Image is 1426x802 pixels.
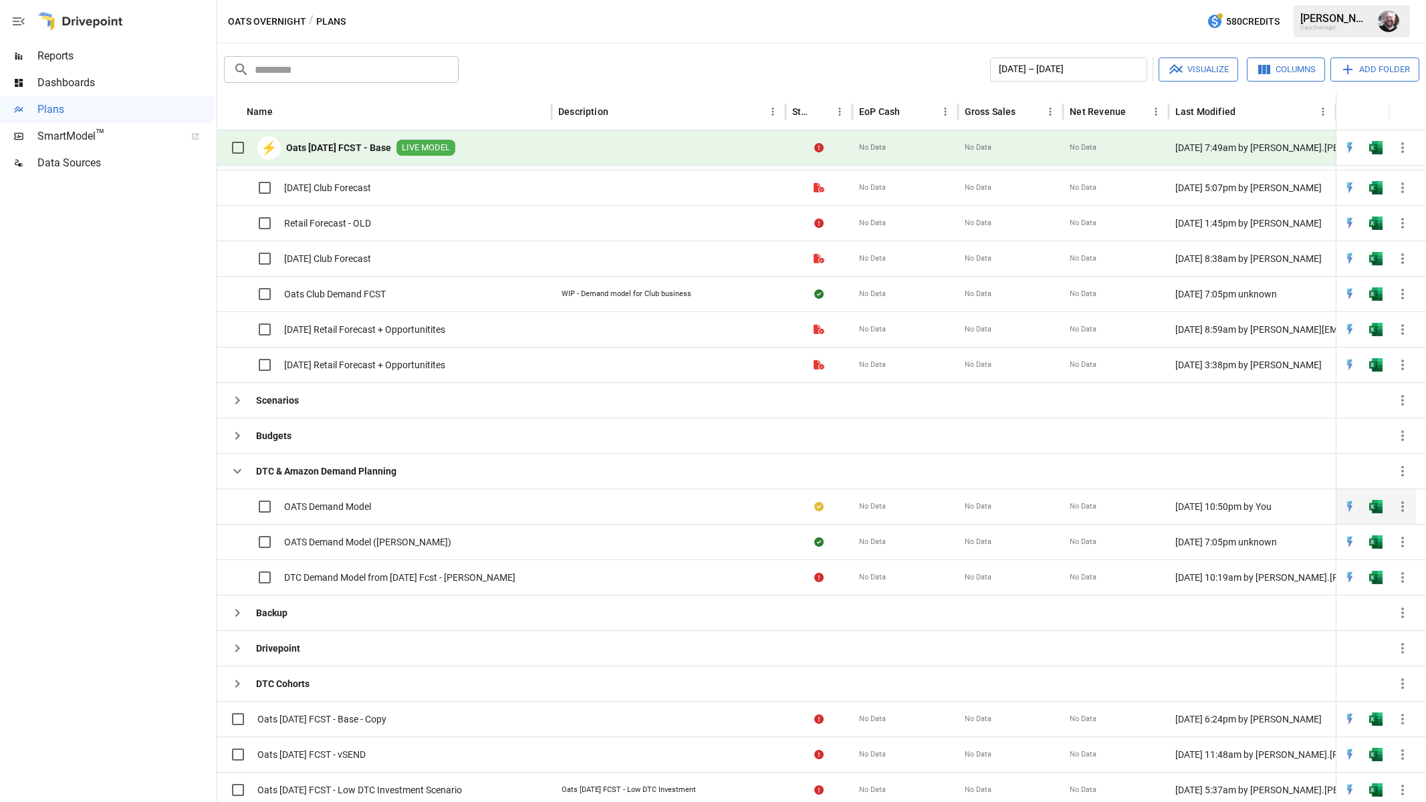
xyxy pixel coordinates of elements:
span: Reports [37,48,214,64]
span: ™ [96,126,105,143]
div: Open in Excel [1369,287,1383,301]
img: quick-edit-flash.b8aec18c.svg [1343,287,1356,301]
span: No Data [1070,182,1096,193]
button: Status column menu [830,102,849,121]
div: [DATE] 7:05pm unknown [1169,276,1336,311]
span: No Data [965,360,991,370]
div: Open in Quick Edit [1343,141,1356,154]
div: Name [247,106,273,117]
div: Oats [DATE] FCST - Low DTC Investment [562,785,696,795]
div: WIP - Demand model for Club business [562,289,691,299]
div: Open in Quick Edit [1343,252,1356,265]
div: Open in Excel [1369,323,1383,336]
img: quick-edit-flash.b8aec18c.svg [1343,783,1356,797]
span: No Data [1070,253,1096,264]
span: No Data [859,785,886,795]
div: [DATE] 7:49am by [PERSON_NAME].[PERSON_NAME] undefined [1169,130,1336,166]
span: Oats [DATE] FCST - Base - Copy [257,712,386,726]
img: excel-icon.76473adf.svg [1369,252,1383,265]
b: Drivepoint [256,642,300,655]
img: excel-icon.76473adf.svg [1369,500,1383,513]
div: Open in Quick Edit [1343,181,1356,194]
span: [DATE] Club Forecast [284,252,371,265]
div: File is not a valid Drivepoint model [814,358,824,372]
button: Description column menu [763,102,782,121]
img: quick-edit-flash.b8aec18c.svg [1343,323,1356,336]
button: Add Folder [1330,57,1419,82]
img: excel-icon.76473adf.svg [1369,748,1383,761]
span: No Data [859,182,886,193]
div: Open in Quick Edit [1343,712,1356,726]
div: Open in Excel [1369,252,1383,265]
div: Open in Excel [1369,141,1383,154]
span: No Data [859,218,886,229]
div: Open in Excel [1369,712,1383,726]
b: Budgets [256,429,291,442]
div: Error during sync. [814,712,824,726]
span: Dashboards [37,75,214,91]
img: quick-edit-flash.b8aec18c.svg [1343,252,1356,265]
button: Sort [1127,102,1146,121]
button: 580Credits [1201,9,1285,34]
div: Open in Excel [1369,783,1383,797]
div: Open in Quick Edit [1343,287,1356,301]
div: [DATE] 10:50pm by You [1169,489,1336,524]
div: Last Modified [1175,106,1235,117]
span: No Data [859,572,886,583]
span: SmartModel [37,128,176,144]
span: No Data [965,714,991,724]
span: Plans [37,102,214,118]
div: Open in Quick Edit [1343,535,1356,549]
span: Oats Club Demand FCST [284,287,386,301]
button: Sort [901,102,920,121]
div: Open in Quick Edit [1343,500,1356,513]
span: Retail Forecast - OLD [284,217,371,230]
span: No Data [859,501,886,512]
span: No Data [1070,360,1096,370]
span: [DATE] Club Forecast [284,181,371,194]
img: quick-edit-flash.b8aec18c.svg [1343,217,1356,230]
span: No Data [1070,537,1096,547]
div: Open in Excel [1369,500,1383,513]
div: Open in Excel [1369,571,1383,584]
span: OATS Demand Model ([PERSON_NAME]) [284,535,451,549]
img: quick-edit-flash.b8aec18c.svg [1343,141,1356,154]
div: Error during sync. [814,571,824,584]
img: excel-icon.76473adf.svg [1369,571,1383,584]
img: quick-edit-flash.b8aec18c.svg [1343,712,1356,726]
span: No Data [965,218,991,229]
span: No Data [1070,142,1096,153]
div: [DATE] 5:07pm by [PERSON_NAME] [1169,170,1336,205]
span: No Data [1070,501,1096,512]
span: No Data [965,324,991,335]
div: [DATE] 7:05pm unknown [1169,524,1336,559]
button: Net Revenue column menu [1147,102,1165,121]
img: quick-edit-flash.b8aec18c.svg [1343,181,1356,194]
span: OATS Demand Model [284,500,371,513]
span: No Data [1070,714,1096,724]
b: DTC Cohorts [256,677,310,690]
div: Open in Quick Edit [1343,358,1356,372]
div: Sync complete [814,535,824,549]
img: Thomas Keller [1378,11,1399,32]
span: Data Sources [37,155,214,171]
div: Sync complete [814,287,824,301]
img: quick-edit-flash.b8aec18c.svg [1343,535,1356,549]
button: EoP Cash column menu [936,102,955,121]
img: excel-icon.76473adf.svg [1369,712,1383,726]
span: No Data [965,182,991,193]
span: [DATE] Retail Forecast + Opportunitites [284,323,445,336]
button: Sort [812,102,830,121]
div: File is not a valid Drivepoint model [814,323,824,336]
button: Oats Overnight [228,13,306,30]
b: Oats [DATE] FCST - Base [286,141,391,154]
button: Gross Sales column menu [1041,102,1060,121]
span: Oats [DATE] FCST - Low DTC Investment Scenario [257,783,462,797]
span: No Data [859,714,886,724]
span: No Data [859,537,886,547]
div: [DATE] 11:48am by [PERSON_NAME].[PERSON_NAME] undefined [1169,737,1336,772]
img: excel-icon.76473adf.svg [1369,287,1383,301]
div: / [309,13,314,30]
span: No Data [859,749,886,760]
